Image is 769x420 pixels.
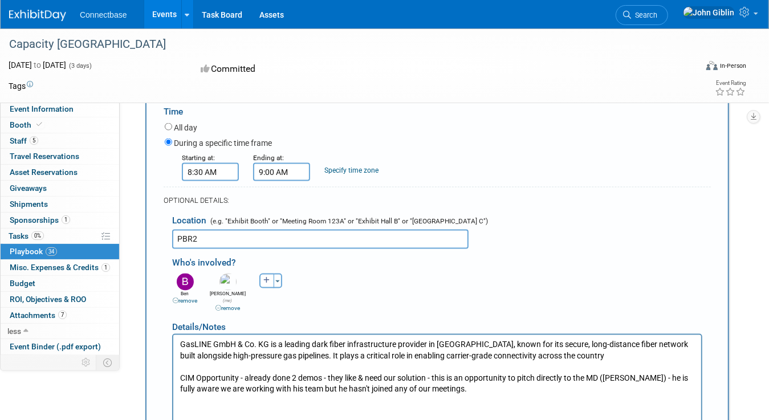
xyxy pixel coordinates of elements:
[1,339,119,354] a: Event Binder (.pdf export)
[1,133,119,149] a: Staff5
[1,181,119,196] a: Giveaways
[1,229,119,244] a: Tasks0%
[208,218,488,226] span: (e.g. "Exhibit Booth" or "Meeting Room 123A" or "Exhibit Hall B" or "[GEOGRAPHIC_DATA] C")
[166,291,204,305] div: Ben
[631,11,657,19] span: Search
[173,298,197,304] a: remove
[324,166,379,174] a: Specify time zone
[46,247,57,256] span: 34
[1,292,119,307] a: ROI, Objectives & ROO
[223,299,233,304] span: (me)
[9,231,44,240] span: Tasks
[31,231,44,240] span: 0%
[1,276,119,291] a: Budget
[58,311,67,319] span: 7
[9,10,66,21] img: ExhibitDay
[182,163,239,181] input: Start Time
[80,10,127,19] span: Connectbase
[616,5,668,25] a: Search
[1,308,119,323] a: Attachments7
[10,136,38,145] span: Staff
[1,117,119,133] a: Booth
[76,355,96,370] td: Personalize Event Tab Strip
[172,216,206,226] span: Location
[1,244,119,259] a: Playbook34
[172,313,702,334] div: Details/Notes
[10,120,44,129] span: Booth
[10,215,70,225] span: Sponsorships
[101,263,110,272] span: 1
[5,34,683,55] div: Capacity [GEOGRAPHIC_DATA]
[715,80,746,86] div: Event Rating
[164,196,711,206] div: OPTIONAL DETAILS:
[177,274,194,291] img: B.jpg
[10,184,47,193] span: Giveaways
[1,324,119,339] a: less
[10,311,67,320] span: Attachments
[30,136,38,145] span: 5
[10,152,79,161] span: Travel Reservations
[706,61,718,70] img: Format-Inperson.png
[174,122,197,133] label: All day
[637,59,746,76] div: Event Format
[197,59,432,79] div: Committed
[10,263,110,272] span: Misc. Expenses & Credits
[9,60,66,70] span: [DATE] [DATE]
[174,137,272,149] label: During a specific time frame
[10,279,35,288] span: Budget
[7,327,21,336] span: less
[96,355,120,370] td: Toggle Event Tabs
[62,215,70,224] span: 1
[1,213,119,228] a: Sponsorships1
[32,60,43,70] span: to
[1,101,119,117] a: Event Information
[719,62,746,70] div: In-Person
[9,80,33,92] td: Tags
[10,199,48,209] span: Shipments
[10,247,57,256] span: Playbook
[1,149,119,164] a: Travel Reservations
[10,295,86,304] span: ROI, Objectives & ROO
[253,163,310,181] input: End Time
[172,252,711,271] div: Who's involved?
[10,168,78,177] span: Asset Reservations
[253,154,284,162] small: Ending at:
[1,260,119,275] a: Misc. Expenses & Credits1
[36,121,42,128] i: Booth reservation complete
[209,291,246,313] div: [PERSON_NAME]
[1,197,119,212] a: Shipments
[164,97,711,121] div: Time
[68,62,92,70] span: (3 days)
[683,6,735,19] img: John Giblin
[10,342,101,351] span: Event Binder (.pdf export)
[182,154,215,162] small: Starting at:
[215,305,240,312] a: remove
[1,165,119,180] a: Asset Reservations
[10,104,74,113] span: Event Information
